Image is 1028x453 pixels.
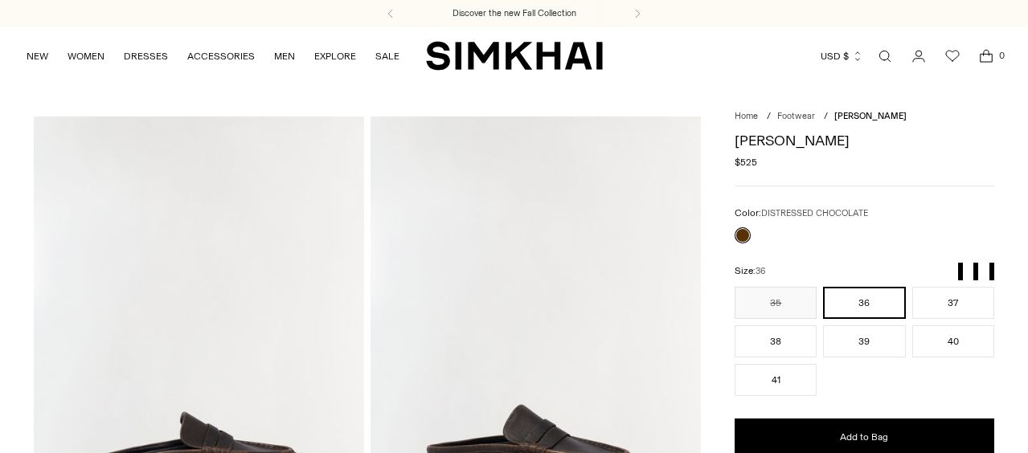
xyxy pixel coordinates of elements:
button: USD $ [821,39,863,74]
button: 41 [735,364,817,396]
a: WOMEN [68,39,104,74]
button: 39 [823,325,905,357]
a: Wishlist [936,40,969,72]
a: Open cart modal [970,40,1002,72]
a: Home [735,111,758,121]
nav: breadcrumbs [735,110,994,124]
a: SALE [375,39,399,74]
a: Discover the new Fall Collection [453,7,576,20]
button: 35 [735,287,817,319]
span: DISTRESSED CHOCOLATE [761,208,868,218]
span: [PERSON_NAME] [834,111,907,121]
a: DRESSES [124,39,168,74]
a: Footwear [777,111,815,121]
a: SIMKHAI [426,40,603,71]
h1: [PERSON_NAME] [735,133,994,148]
div: / [824,110,828,124]
span: 0 [994,48,1009,63]
a: EXPLORE [314,39,356,74]
label: Size: [735,263,765,279]
button: 40 [912,325,994,357]
a: Go to the account page [903,40,935,72]
a: MEN [274,39,295,74]
button: 36 [823,287,905,319]
button: 38 [735,325,817,357]
button: 37 [912,287,994,319]
a: Open search modal [869,40,901,72]
span: 36 [756,266,765,276]
a: ACCESSORIES [187,39,255,74]
label: Color: [735,206,868,221]
span: Add to Bag [840,431,888,444]
span: $525 [735,155,757,169]
a: NEW [27,39,48,74]
div: / [767,110,771,124]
